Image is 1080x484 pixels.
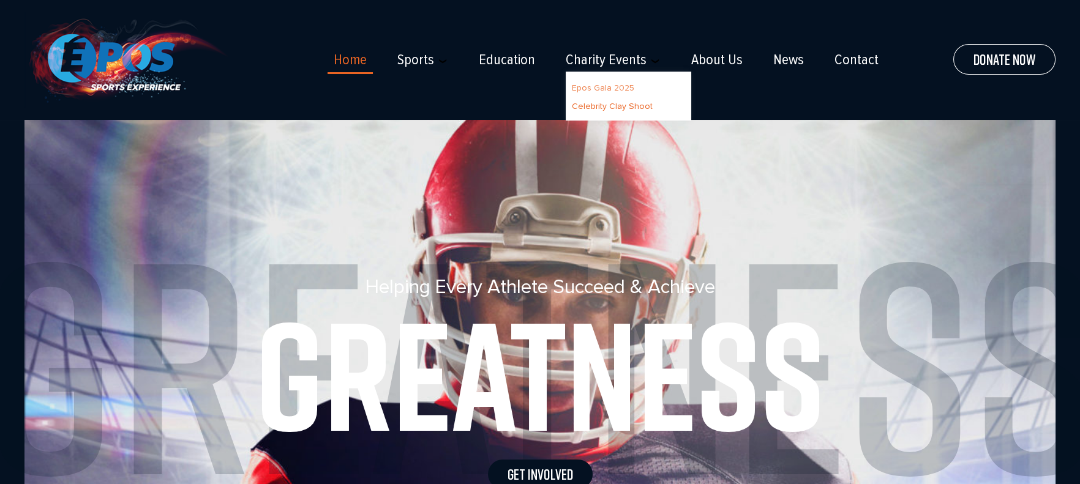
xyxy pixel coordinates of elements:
a: Donate Now [953,44,1056,75]
a: Sports [397,51,434,69]
a: Home [334,51,367,69]
a: Education [479,51,535,69]
a: Celebrity Clay Shoot [572,101,653,111]
a: Contact [834,51,879,69]
a: News [773,51,804,69]
a: Charity Events [566,51,647,69]
h5: Helping Every Athlete Succeed & Achieve [49,275,1031,299]
a: Epos Gala 2025 [572,83,634,93]
a: About Us [691,51,743,69]
h1: Greatness [49,299,1031,452]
